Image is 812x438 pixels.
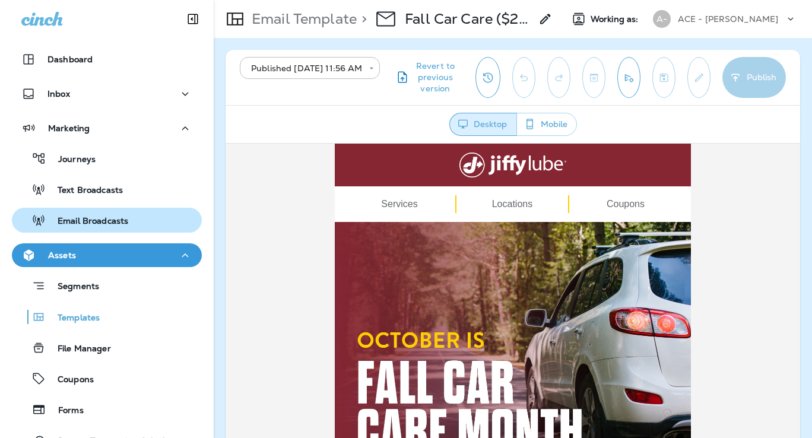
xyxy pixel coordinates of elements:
button: Journeys [12,146,202,171]
a: Coupons [381,55,419,65]
button: Marketing [12,116,202,140]
button: Revert to previous version [389,57,466,98]
p: Assets [48,250,76,260]
p: Fall Car Care ($25 Off) 2025 [405,10,531,28]
p: Text Broadcasts [46,185,123,196]
div: Published [DATE] 11:56 AM [248,62,361,74]
a: Services [156,55,192,65]
p: Dashboard [47,55,93,64]
button: Templates [12,304,202,329]
span: Revert to previous version [410,61,461,94]
p: ACE - [PERSON_NAME] [678,14,779,24]
a: Locations [267,55,307,65]
p: > [357,10,367,28]
button: Assets [12,243,202,267]
button: Collapse Sidebar [176,7,210,31]
button: Forms [12,397,202,422]
button: Email Broadcasts [12,208,202,233]
button: Segments [12,273,202,299]
button: Coupons [12,366,202,391]
button: Text Broadcasts [12,177,202,202]
p: Journeys [46,154,96,166]
button: Mobile [516,113,577,136]
img: Jiffy Lube Logo [234,9,341,34]
p: Email Broadcasts [46,216,128,227]
button: Desktop [449,113,517,136]
p: Email Template [247,10,357,28]
p: File Manager [46,344,111,355]
button: File Manager [12,335,202,360]
div: A- [653,10,671,28]
img: Fall-Car-Care.jpg [109,78,465,333]
span: Working as: [591,14,641,24]
button: Dashboard [12,47,202,71]
button: Send test email [617,57,640,98]
p: Inbox [47,89,70,99]
p: Segments [46,281,99,293]
button: View Changelog [475,57,500,98]
button: Inbox [12,82,202,106]
p: Templates [46,313,100,324]
p: Forms [46,405,84,417]
p: Marketing [48,123,90,133]
p: Coupons [46,374,94,386]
